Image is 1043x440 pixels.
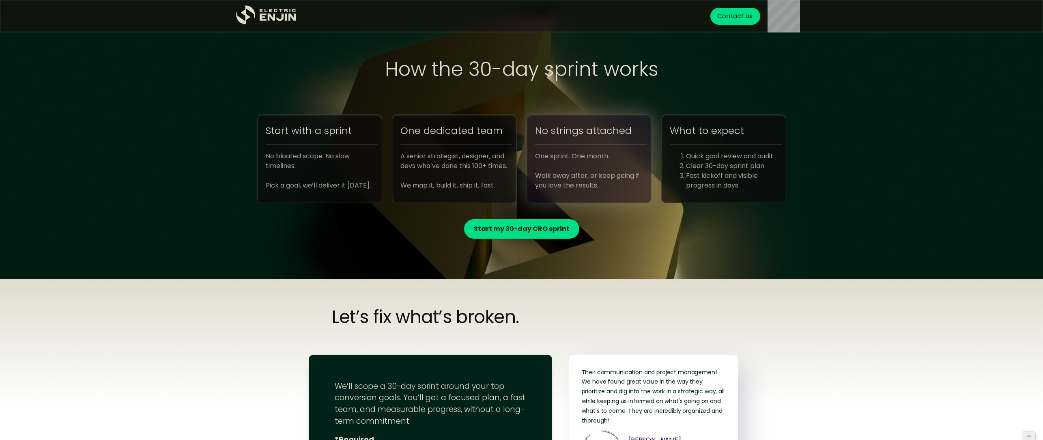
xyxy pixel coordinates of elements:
strong: Start with a sprint [266,124,352,137]
a: Contact us [710,8,760,25]
li: Fast kickoff and visible progress in days [686,171,782,190]
p: We’ll scope a 30-day sprint around your top conversion goals. You’ll get a focused plan, a fast t... [335,381,526,427]
li: Quick goal review and audit [686,151,782,161]
div: A senior strategist, designer, and devs who’ve done this 100+ times. ‍ We map it, build it, ship ... [400,151,512,190]
p: Their communication and project management. We have found great value in the way they prioritize ... [582,368,725,426]
div: Contact us [717,11,753,21]
strong: No strings attached [535,124,632,137]
div: No bloated scope. No slow timelines. Pick a goal, we’ll deliver it [DATE]. [266,151,378,190]
div: One sprint. One month. Walk away after, or keep going if you love the results. [535,151,647,190]
strong: What to expect [670,124,744,137]
strong: Start my 30-day CRO sprint [474,224,570,233]
li: Clear 30-day sprint plan [686,161,782,171]
strong: One dedicated team [400,124,503,137]
a: Start my 30-day CRO sprint [464,219,579,239]
h2: How the 30-day sprint works [385,57,658,82]
a: home [236,5,297,28]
